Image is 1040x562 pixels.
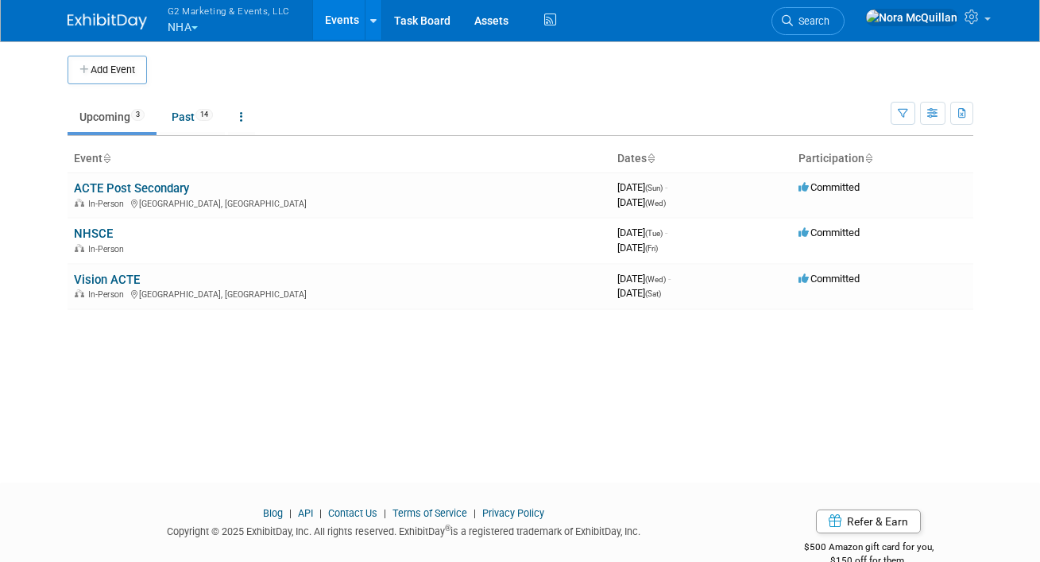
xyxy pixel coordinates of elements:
span: In-Person [88,244,129,254]
div: [GEOGRAPHIC_DATA], [GEOGRAPHIC_DATA] [74,287,605,300]
span: Committed [798,227,860,238]
a: Terms of Service [392,507,467,519]
a: Refer & Earn [816,510,921,533]
a: NHSCE [74,227,113,241]
img: In-Person Event [75,244,84,252]
span: (Tue) [645,229,663,238]
span: | [470,507,480,519]
a: Search [771,7,845,35]
th: Event [68,145,611,172]
img: In-Person Event [75,199,84,207]
a: Blog [263,507,283,519]
span: 14 [195,109,213,121]
span: [DATE] [617,273,671,285]
a: Sort by Start Date [647,152,655,165]
div: [GEOGRAPHIC_DATA], [GEOGRAPHIC_DATA] [74,196,605,209]
span: (Wed) [645,275,666,284]
a: Vision ACTE [74,273,140,287]
span: Committed [798,273,860,285]
a: Past14 [160,102,225,132]
button: Add Event [68,56,147,84]
img: In-Person Event [75,289,84,297]
span: In-Person [88,289,129,300]
span: | [285,507,296,519]
span: - [665,227,667,238]
span: Committed [798,181,860,193]
a: Privacy Policy [482,507,544,519]
div: Copyright © 2025 ExhibitDay, Inc. All rights reserved. ExhibitDay is a registered trademark of Ex... [68,521,741,539]
a: Contact Us [328,507,377,519]
a: Sort by Participation Type [864,152,872,165]
a: Sort by Event Name [102,152,110,165]
span: 3 [131,109,145,121]
span: - [665,181,667,193]
img: Nora McQuillan [865,9,958,26]
sup: ® [445,524,450,533]
span: In-Person [88,199,129,209]
span: | [380,507,390,519]
span: G2 Marketing & Events, LLC [168,2,290,19]
a: ACTE Post Secondary [74,181,189,196]
span: [DATE] [617,196,666,208]
span: Search [793,15,829,27]
img: ExhibitDay [68,14,147,29]
span: (Sat) [645,289,661,298]
th: Dates [611,145,792,172]
span: (Fri) [645,244,658,253]
span: (Wed) [645,199,666,207]
a: API [298,507,313,519]
span: [DATE] [617,181,667,193]
span: [DATE] [617,227,667,238]
th: Participation [792,145,973,172]
span: - [668,273,671,285]
span: (Sun) [645,184,663,192]
span: [DATE] [617,287,661,299]
span: | [315,507,326,519]
span: [DATE] [617,242,658,254]
a: Upcoming3 [68,102,157,132]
